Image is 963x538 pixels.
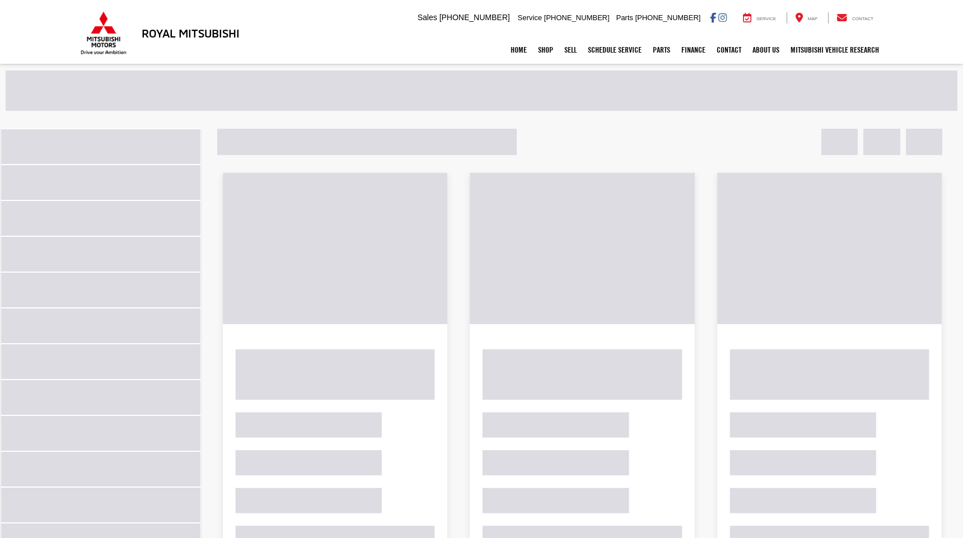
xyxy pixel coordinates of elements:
a: Service [735,12,784,24]
a: Instagram: Click to visit our Instagram page [718,13,727,22]
a: Home [505,36,532,64]
a: Parts: Opens in a new tab [647,36,676,64]
a: Mitsubishi Vehicle Research [785,36,885,64]
span: Service [518,13,542,22]
a: Sell [559,36,582,64]
a: Map [787,12,826,24]
span: [PHONE_NUMBER] [544,13,610,22]
span: Parts [616,13,633,22]
h3: Royal Mitsubishi [142,27,240,39]
span: Map [808,16,817,21]
a: Shop [532,36,559,64]
a: Facebook: Click to visit our Facebook page [710,13,716,22]
span: [PHONE_NUMBER] [440,13,510,22]
a: Contact [828,12,882,24]
span: [PHONE_NUMBER] [635,13,700,22]
a: About Us [747,36,785,64]
a: Finance [676,36,711,64]
span: Service [756,16,776,21]
span: Contact [852,16,873,21]
a: Contact [711,36,747,64]
a: Schedule Service: Opens in a new tab [582,36,647,64]
img: Mitsubishi [78,11,129,55]
span: Sales [418,13,437,22]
